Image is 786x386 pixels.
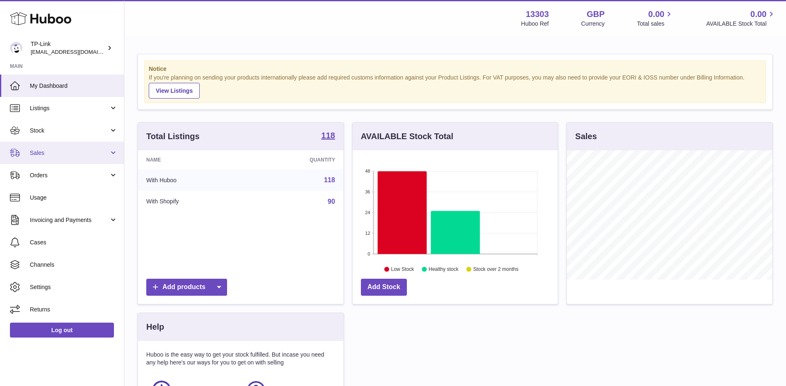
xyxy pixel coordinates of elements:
[365,169,370,174] text: 48
[30,194,118,202] span: Usage
[368,251,370,256] text: 0
[30,283,118,291] span: Settings
[149,74,762,99] div: If you're planning on sending your products internationally please add required customs informati...
[587,9,605,20] strong: GBP
[30,239,118,246] span: Cases
[31,48,122,55] span: [EMAIL_ADDRESS][DOMAIN_NAME]
[30,216,109,224] span: Invoicing and Payments
[521,20,549,28] div: Huboo Ref
[31,40,105,56] div: TP-Link
[30,261,118,269] span: Channels
[10,42,22,54] img: gaby.chen@tp-link.com
[706,20,776,28] span: AVAILABLE Stock Total
[391,266,414,272] text: Low Stock
[30,171,109,179] span: Orders
[361,279,407,296] a: Add Stock
[321,131,335,140] strong: 118
[637,20,674,28] span: Total sales
[138,191,249,212] td: With Shopify
[30,306,118,314] span: Returns
[138,169,249,191] td: With Huboo
[149,83,200,99] a: View Listings
[473,266,518,272] text: Stock over 2 months
[249,150,343,169] th: Quantity
[30,82,118,90] span: My Dashboard
[365,210,370,215] text: 24
[146,351,335,367] p: Huboo is the easy way to get your stock fulfilled. But incase you need any help here's our ways f...
[10,323,114,338] a: Log out
[321,131,335,141] a: 118
[30,127,109,135] span: Stock
[750,9,767,20] span: 0.00
[146,279,227,296] a: Add products
[581,20,605,28] div: Currency
[637,9,674,28] a: 0.00 Total sales
[575,131,597,142] h3: Sales
[30,149,109,157] span: Sales
[365,189,370,194] text: 36
[361,131,453,142] h3: AVAILABLE Stock Total
[648,9,665,20] span: 0.00
[706,9,776,28] a: 0.00 AVAILABLE Stock Total
[328,198,335,205] a: 90
[146,321,164,333] h3: Help
[138,150,249,169] th: Name
[146,131,200,142] h3: Total Listings
[526,9,549,20] strong: 13303
[428,266,459,272] text: Healthy stock
[30,104,109,112] span: Listings
[324,176,335,183] a: 118
[149,65,762,73] strong: Notice
[365,231,370,236] text: 12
